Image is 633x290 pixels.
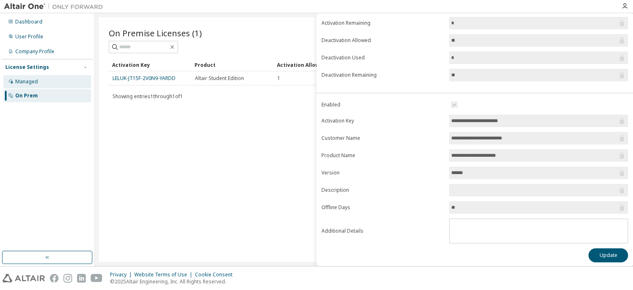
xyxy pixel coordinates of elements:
img: facebook.svg [50,274,59,283]
div: Activation Key [112,58,188,71]
button: Update [588,248,628,262]
label: Product Name [321,152,444,159]
div: Managed [15,78,38,85]
div: License Settings [5,64,49,71]
span: Showing entries 1 through 1 of 1 [113,93,183,100]
label: Deactivation Remaining [321,72,444,78]
div: Website Terms of Use [134,271,195,278]
div: Cookie Consent [195,271,237,278]
img: youtube.svg [91,274,103,283]
img: altair_logo.svg [2,274,45,283]
div: Privacy [110,271,134,278]
img: instagram.svg [63,274,72,283]
div: Dashboard [15,19,42,25]
label: Additional Details [321,228,444,234]
a: LELUK-JT15F-2V0N9-YARDD [113,75,176,82]
label: Activation Key [321,118,444,124]
label: Version [321,170,444,176]
div: On Prem [15,92,38,99]
p: © 2025 Altair Engineering, Inc. All Rights Reserved. [110,278,237,285]
label: Customer Name [321,135,444,141]
label: Offline Days [321,204,444,211]
div: Company Profile [15,48,54,55]
label: Deactivation Allowed [321,37,444,44]
span: Altair Student Edition [195,75,244,82]
div: Product [195,58,270,71]
label: Deactivation Used [321,54,444,61]
span: 1 [277,75,280,82]
img: linkedin.svg [77,274,86,283]
label: Enabled [321,101,444,108]
label: Description [321,187,444,193]
img: Altair One [4,2,107,11]
span: On Premise Licenses (1) [109,27,202,39]
div: Activation Allowed [277,58,353,71]
label: Activation Remaining [321,20,444,26]
div: User Profile [15,33,43,40]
